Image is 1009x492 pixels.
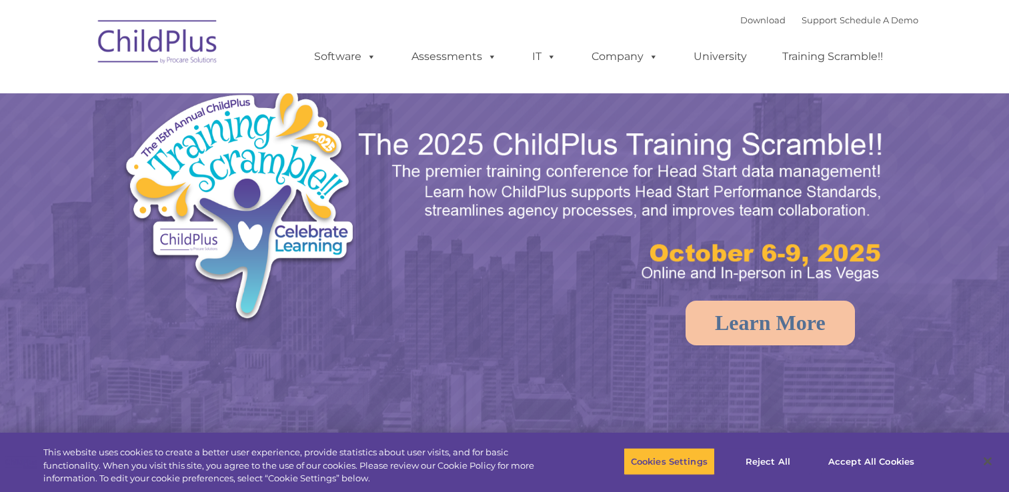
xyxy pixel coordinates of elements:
[398,43,510,70] a: Assessments
[43,446,555,485] div: This website uses cookies to create a better user experience, provide statistics about user visit...
[578,43,672,70] a: Company
[840,15,918,25] a: Schedule A Demo
[973,447,1002,476] button: Close
[624,447,715,475] button: Cookies Settings
[519,43,570,70] a: IT
[769,43,896,70] a: Training Scramble!!
[680,43,760,70] a: University
[301,43,389,70] a: Software
[740,15,786,25] a: Download
[740,15,918,25] font: |
[686,301,855,345] a: Learn More
[91,11,225,77] img: ChildPlus by Procare Solutions
[802,15,837,25] a: Support
[821,447,922,475] button: Accept All Cookies
[726,447,810,475] button: Reject All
